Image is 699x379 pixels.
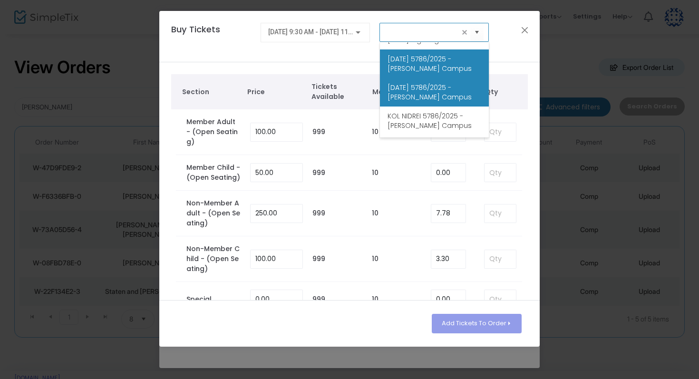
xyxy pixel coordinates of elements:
input: Enter Service Fee [431,290,466,308]
label: 999 [312,254,325,264]
span: Section [182,87,238,97]
label: Non-Member Adult - (Open Seating) [186,198,241,228]
label: 999 [312,208,325,218]
label: Non-Member Child - (Open Seating) [186,244,241,274]
input: Enter Service Fee [431,164,466,182]
input: Qty [485,164,516,182]
label: Member Adult - (Open Seating) [186,117,241,147]
label: 999 [312,127,325,137]
label: 999 [312,168,325,178]
label: 10 [372,208,379,218]
label: 10 [372,168,379,178]
input: Qty [485,250,516,268]
span: KOL NIDREI 5786/2025 - [PERSON_NAME] Campus [388,111,481,130]
label: Member Child - (Open Seating) [186,163,241,183]
label: Special [186,294,212,304]
label: 10 [372,294,379,304]
span: Tickets Available [311,82,363,102]
span: Qty [485,87,523,97]
button: Select [470,22,484,42]
label: 10 [372,254,379,264]
span: Price [247,87,302,97]
label: 10 [372,127,379,137]
span: [DATE] 5786/2025 - [PERSON_NAME] Campus [388,54,481,73]
label: 999 [312,294,325,304]
input: Qty [485,290,516,308]
input: Qty [485,123,516,141]
h4: Buy Tickets [166,23,256,50]
span: clear [459,27,470,38]
span: [DATE] 5786/2025 - [PERSON_NAME] Campus [388,83,481,102]
input: Enter Service Fee [431,250,466,268]
input: Select an event [388,27,459,37]
span: [DATE] 9:30 AM - [DATE] 11:30 AM [268,28,369,36]
button: Close [519,24,531,36]
span: Max Tickets [372,87,424,97]
input: Enter Service Fee [431,204,466,223]
input: Qty [485,204,516,223]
